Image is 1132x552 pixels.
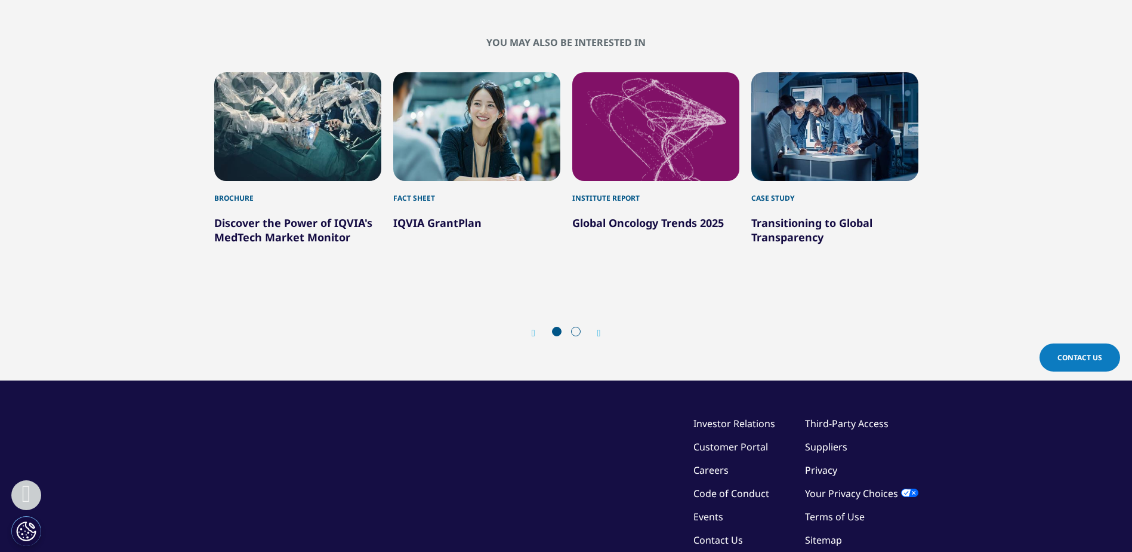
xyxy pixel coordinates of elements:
div: Brochure [214,181,381,204]
h2: You may also be interested in [214,36,918,48]
a: Discover the Power of IQVIA's MedTech Market Monitor [214,216,372,244]
div: Next slide [585,327,601,339]
a: Suppliers [805,440,847,453]
a: Sitemap [805,533,842,547]
div: 4 / 6 [751,72,918,273]
div: 2 / 6 [393,72,560,273]
a: Investor Relations [693,417,775,430]
a: Terms of Use [805,510,865,523]
a: Third-Party Access [805,417,889,430]
div: 3 / 6 [572,72,739,273]
span: Contact Us [1057,352,1102,363]
a: Transitioning to Global Transparency [751,216,872,244]
div: Fact Sheet [393,181,560,204]
a: Code of Conduct [693,487,769,500]
div: Institute Report [572,181,739,204]
a: Customer Portal [693,440,768,453]
a: IQVIA GrantPlan [393,216,482,230]
button: Cookies Settings [11,516,41,546]
div: Case Study [751,181,918,204]
a: Contact Us [1040,344,1120,372]
a: Global Oncology Trends 2025 [572,216,724,230]
a: Privacy [805,464,837,477]
div: 1 / 6 [214,72,381,273]
a: Your Privacy Choices [805,487,918,500]
a: Careers [693,464,729,477]
a: Contact Us [693,533,743,547]
a: Events [693,510,723,523]
div: Previous slide [532,327,547,339]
